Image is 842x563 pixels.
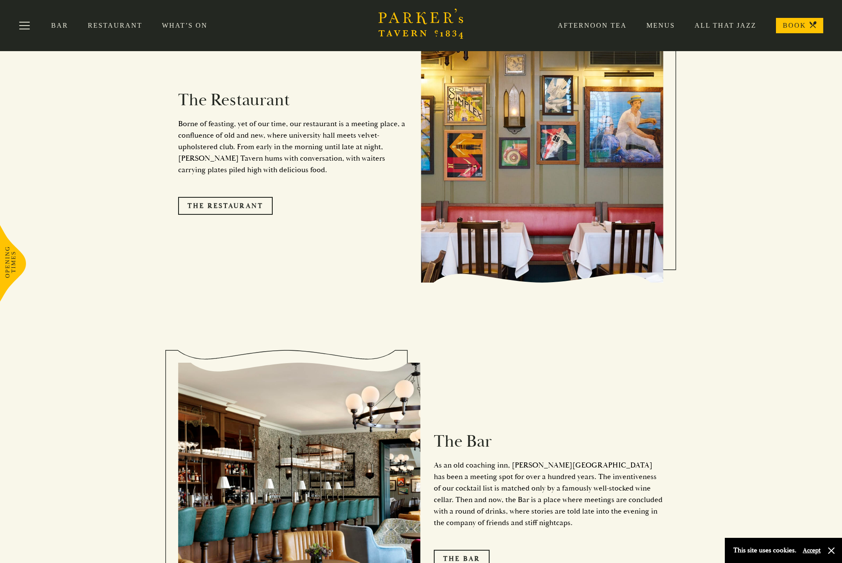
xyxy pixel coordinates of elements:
[733,544,796,557] p: This site uses cookies.
[178,197,273,215] a: The Restaurant
[803,546,821,554] button: Accept
[434,431,664,452] h2: The Bar
[178,118,408,176] p: Borne of feasting, yet of our time, our restaurant is a meeting place, a confluence of old and ne...
[434,459,664,528] p: As an old coaching inn, [PERSON_NAME][GEOGRAPHIC_DATA] has been a meeting spot for over a hundred...
[178,90,408,110] h2: The Restaurant
[827,546,836,555] button: Close and accept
